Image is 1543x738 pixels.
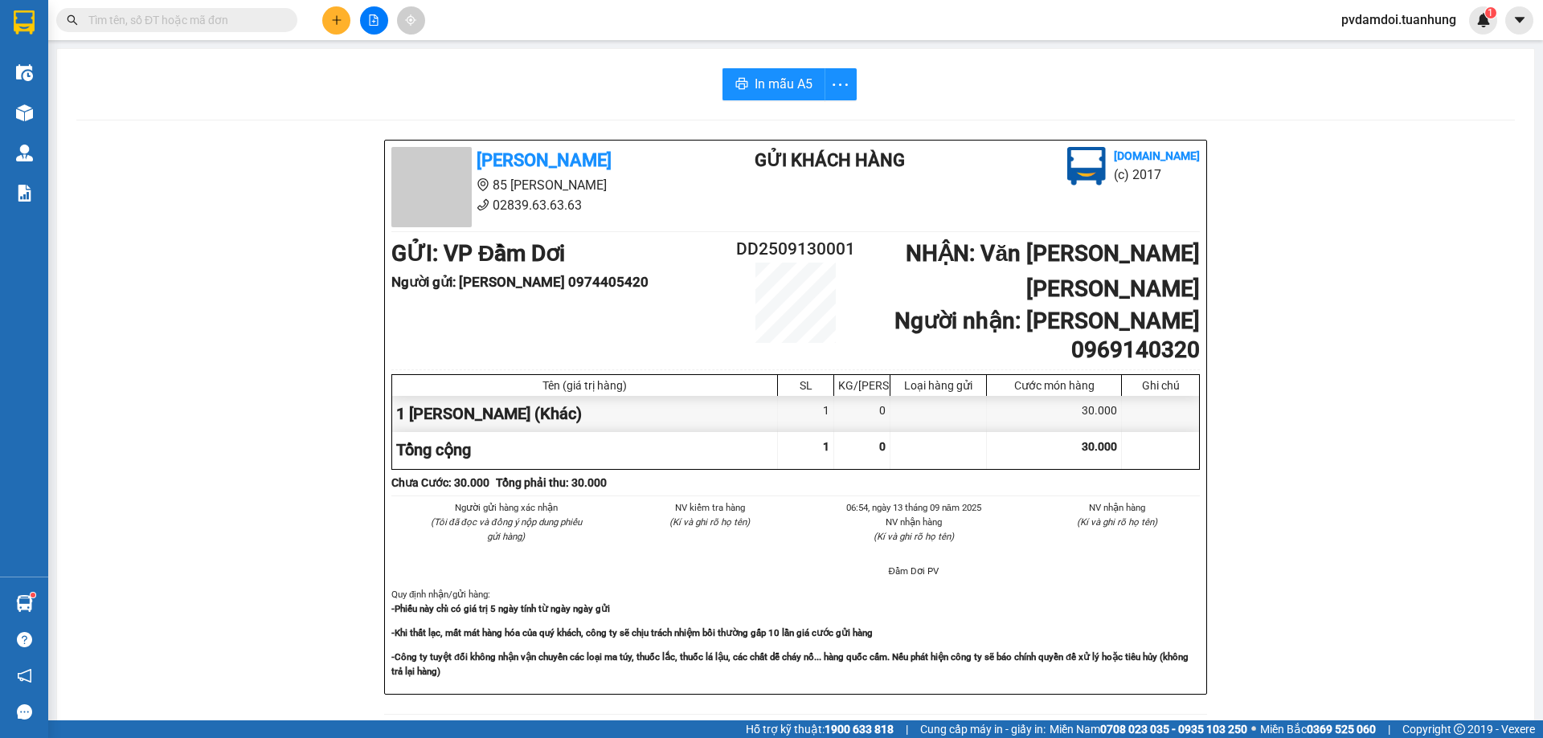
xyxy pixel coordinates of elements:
li: NV kiểm tra hàng [628,500,793,515]
span: printer [735,77,748,92]
span: caret-down [1512,13,1527,27]
span: plus [331,14,342,26]
button: more [825,68,857,100]
span: file-add [368,14,379,26]
span: 0 [879,440,886,453]
b: GỬI : VP Đầm Dơi [391,240,565,267]
span: ⚪️ [1251,726,1256,732]
div: SL [782,379,829,392]
strong: 0369 525 060 [1307,723,1376,736]
span: message [17,704,32,720]
span: search [67,14,78,26]
span: phone [477,198,489,211]
strong: -Công ty tuyệt đối không nhận vận chuyển các loại ma túy, thuốc lắc, thuốc lá lậu, các chất dễ ch... [391,651,1189,677]
li: 85 [PERSON_NAME] [391,175,690,195]
i: (Kí và ghi rõ họ tên) [669,516,750,528]
img: logo-vxr [14,10,35,35]
span: Miền Nam [1050,720,1247,738]
button: aim [397,6,425,35]
img: warehouse-icon [16,64,33,81]
b: [DOMAIN_NAME] [1114,149,1200,162]
div: Tên (giá trị hàng) [396,379,773,392]
span: 1 [823,440,829,453]
b: Người nhận : [PERSON_NAME] 0969140320 [894,308,1200,363]
b: [PERSON_NAME] [477,150,612,170]
li: Người gửi hàng xác nhận [424,500,589,515]
strong: -Phiếu này chỉ có giá trị 5 ngày tính từ ngày ngày gửi [391,603,610,614]
li: 06:54, ngày 13 tháng 09 năm 2025 [831,500,997,515]
span: In mẫu A5 [755,74,812,94]
li: (c) 2017 [1114,165,1200,185]
span: Cung cấp máy in - giấy in: [920,720,1046,738]
img: icon-new-feature [1476,13,1491,27]
span: 1 [1488,7,1493,18]
h2: DD2509130001 [728,236,863,263]
img: warehouse-icon [16,104,33,121]
div: Ghi chú [1126,379,1195,392]
button: file-add [360,6,388,35]
span: copyright [1454,724,1465,735]
div: 1 [PERSON_NAME] (Khác) [392,396,778,432]
b: Tổng phải thu: 30.000 [496,476,607,489]
i: (Kí và ghi rõ họ tên) [1077,516,1157,528]
button: plus [322,6,350,35]
div: KG/[PERSON_NAME] [838,379,886,392]
li: NV nhận hàng [831,515,997,529]
b: Người gửi : [PERSON_NAME] 0974405420 [391,274,649,290]
div: Loại hàng gửi [894,379,982,392]
span: | [1388,720,1390,738]
img: warehouse-icon [16,595,33,612]
b: NHẬN : Văn [PERSON_NAME] [PERSON_NAME] [906,240,1200,302]
span: 30.000 [1082,440,1117,453]
span: pvdamdoi.tuanhung [1328,10,1469,30]
b: Chưa Cước : 30.000 [391,476,489,489]
span: notification [17,668,32,683]
strong: -Khi thất lạc, mất mát hàng hóa của quý khách, công ty sẽ chịu trách nhiệm bồi thường gấp 10 lần ... [391,627,873,638]
strong: 1900 633 818 [825,723,894,736]
div: 1 [778,396,834,432]
div: Cước món hàng [991,379,1117,392]
span: Miền Bắc [1260,720,1376,738]
li: Đầm Dơi PV [831,564,997,578]
span: Tổng cộng [396,440,471,459]
sup: 1 [1485,7,1496,18]
strong: 0708 023 035 - 0935 103 250 [1100,723,1247,736]
img: solution-icon [16,185,33,202]
span: aim [405,14,416,26]
input: Tìm tên, số ĐT hoặc mã đơn [88,11,278,29]
span: | [906,720,908,738]
i: (Kí và ghi rõ họ tên) [874,531,954,542]
button: printerIn mẫu A5 [722,68,825,100]
span: environment [477,178,489,191]
div: 30.000 [987,396,1122,432]
span: Hỗ trợ kỹ thuật: [746,720,894,738]
sup: 1 [31,593,35,597]
span: more [825,75,856,95]
span: question-circle [17,632,32,647]
li: 02839.63.63.63 [391,195,690,215]
div: Quy định nhận/gửi hàng : [391,587,1200,678]
button: caret-down [1505,6,1533,35]
b: Gửi khách hàng [755,150,905,170]
div: 0 [834,396,890,432]
img: logo.jpg [1067,147,1106,186]
i: (Tôi đã đọc và đồng ý nộp dung phiếu gửi hàng) [431,516,582,542]
li: NV nhận hàng [1035,500,1201,515]
img: warehouse-icon [16,145,33,161]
